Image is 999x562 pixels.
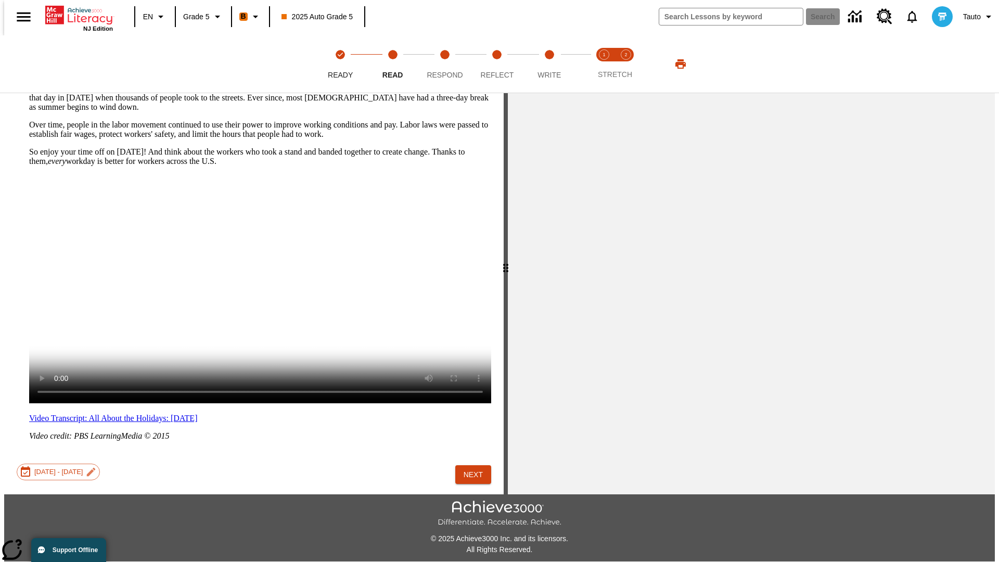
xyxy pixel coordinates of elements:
button: Profile/Settings [959,7,999,26]
button: Stretch Respond step 2 of 2 [611,35,641,93]
p: © 2025 Achieve3000 Inc. and its licensors. [4,533,995,544]
a: Data Center [842,3,870,31]
em: Video credit: PBS LearningMedia © 2015 [29,431,169,440]
div: reading [4,29,504,489]
img: Achieve3000 Differentiate Accelerate Achieve [438,501,561,527]
div: activity [508,29,995,494]
span: Respond [427,71,463,79]
span: Reflect [481,71,514,79]
span: Write [537,71,561,79]
button: Next [455,465,491,484]
text: 2 [624,52,627,57]
p: In the years that followed, workers' voices were heard. And the idea of a holiday in honor of wor... [29,74,491,112]
img: avatar image [932,6,953,27]
span: EN [143,11,153,22]
span: Tauto [963,11,981,22]
span: Grade 5 [183,11,210,22]
p: Over time, people in the labor movement continued to use their power to improve working condition... [29,120,491,139]
span: [DATE] - [DATE] [29,468,88,476]
div: Home [45,4,113,32]
p: All Rights Reserved. [4,544,995,555]
a: Video Transcript: All About the Holidays: Labor Day - Will open in new browser window or tab [29,414,197,423]
span: Support Offline [53,546,98,554]
button: Ready(Step completed) step 1 of 5 [310,35,370,93]
button: Support Offline [31,538,106,562]
p: So enjoy your time off on [DATE]! And think about the workers who took a stand and banded togethe... [29,147,491,166]
a: Resource Center, Will open in new tab [870,3,899,31]
span: B [241,10,246,23]
span: STRETCH [598,70,632,79]
div: Press Enter or Spacebar and then press right and left arrow keys to move the slider [504,29,508,494]
button: Print [664,55,697,73]
button: Read step 2 of 5 [362,35,422,93]
span: Read [382,71,403,79]
button: Language: EN, Select a language [138,7,172,26]
button: Grade: Grade 5, Select a grade [179,7,228,26]
button: Boost Class color is orange. Change class color [235,7,266,26]
span: NJ Edition [83,25,113,32]
button: Open side menu [8,2,39,32]
span: Ready [328,71,353,79]
button: Write step 5 of 5 [519,35,580,93]
div: [DATE] - [DATE] [17,464,100,480]
button: Select a new avatar [926,3,959,30]
button: Reflect step 4 of 5 [467,35,527,93]
a: Notifications [899,3,926,30]
text: 1 [603,52,605,57]
em: every [48,157,66,165]
input: search field [659,8,803,25]
button: Respond step 3 of 5 [415,35,475,93]
span: 2025 Auto Grade 5 [281,11,353,22]
button: Stretch Read step 1 of 2 [589,35,619,93]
